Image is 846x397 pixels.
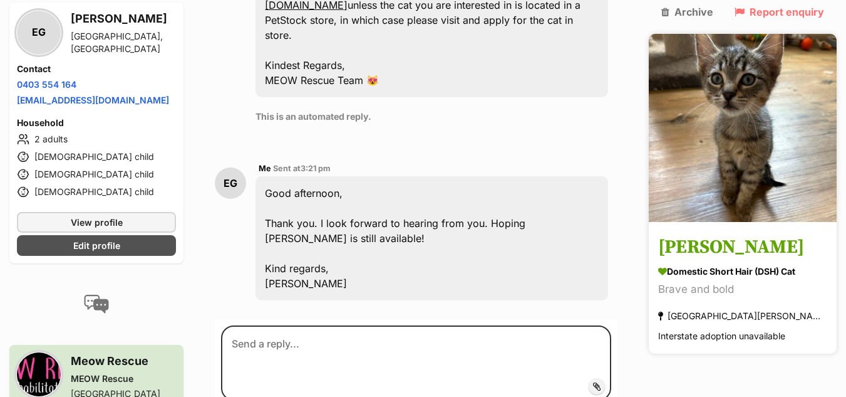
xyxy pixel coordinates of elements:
img: Zach [649,34,837,222]
div: MEOW Rescue [71,373,176,385]
h3: Meow Rescue [71,352,176,370]
h3: [PERSON_NAME] [71,10,176,28]
span: View profile [71,216,123,229]
p: This is an automated reply. [255,110,608,123]
span: Interstate adoption unavailable [658,331,785,342]
a: Report enquiry [735,6,824,18]
h4: Household [17,117,176,129]
span: 3:21 pm [301,164,331,173]
a: [PERSON_NAME] Domestic Short Hair (DSH) Cat Brave and bold [GEOGRAPHIC_DATA][PERSON_NAME][GEOGRAP... [649,225,837,354]
h4: Contact [17,63,176,75]
img: conversation-icon-4a6f8262b818ee0b60e3300018af0b2d0b884aa5de6e9bcb8d3d4eeb1a70a7c4.svg [84,295,109,314]
a: View profile [17,212,176,233]
div: Good afternoon, Thank you. I look forward to hearing from you. Hoping [PERSON_NAME] is still avai... [255,176,608,300]
li: [DEMOGRAPHIC_DATA] child [17,184,176,199]
li: 2 adults [17,132,176,147]
div: EG [215,167,246,199]
div: Brave and bold [658,282,827,299]
div: EG [17,11,61,55]
div: [GEOGRAPHIC_DATA], [GEOGRAPHIC_DATA] [71,30,176,55]
img: MEOW Rescue profile pic [17,352,61,396]
div: [GEOGRAPHIC_DATA][PERSON_NAME][GEOGRAPHIC_DATA] [658,308,827,325]
div: Domestic Short Hair (DSH) Cat [658,265,827,278]
span: Me [259,164,271,173]
a: [EMAIL_ADDRESS][DOMAIN_NAME] [17,95,169,105]
li: [DEMOGRAPHIC_DATA] child [17,149,176,164]
h3: [PERSON_NAME] [658,234,827,262]
span: Sent at [273,164,331,173]
a: 0403 554 164 [17,79,76,90]
a: Archive [661,6,713,18]
li: [DEMOGRAPHIC_DATA] child [17,167,176,182]
span: Edit profile [73,239,120,252]
a: Edit profile [17,235,176,256]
